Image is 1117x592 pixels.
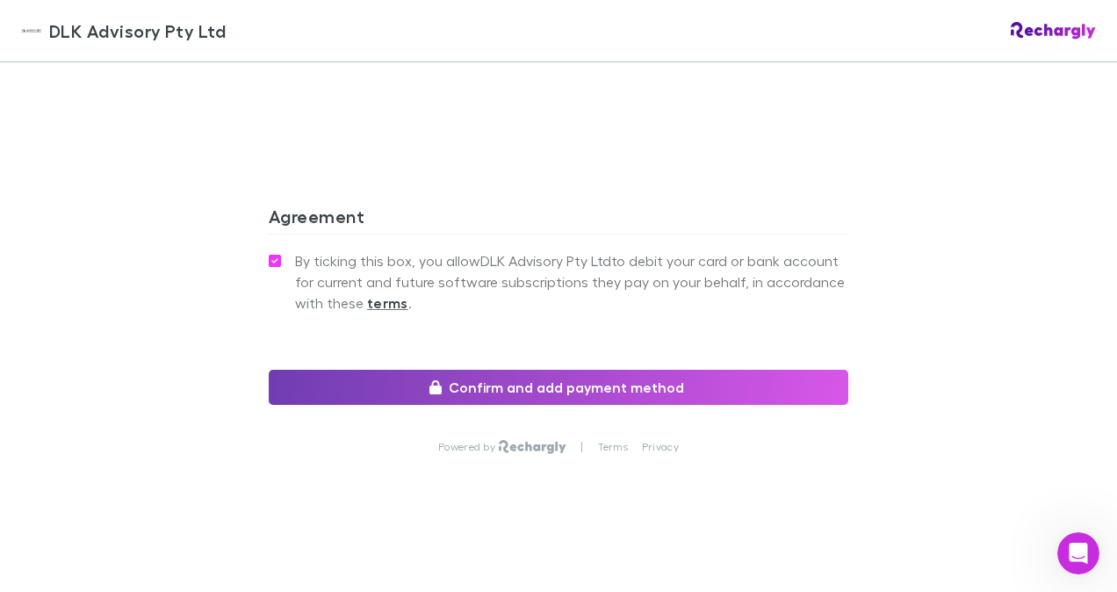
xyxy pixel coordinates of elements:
[1057,532,1099,574] iframe: Intercom live chat
[580,440,583,454] p: |
[1011,22,1096,40] img: Rechargly Logo
[499,440,566,454] img: Rechargly Logo
[295,250,848,314] span: By ticking this box, you allow DLK Advisory Pty Ltd to debit your card or bank account for curren...
[269,370,848,405] button: Confirm and add payment method
[438,440,499,454] p: Powered by
[269,206,848,234] h3: Agreement
[642,440,679,454] a: Privacy
[21,20,42,41] img: DLK Advisory Pty Ltd's Logo
[598,440,628,454] a: Terms
[49,18,226,44] span: DLK Advisory Pty Ltd
[367,294,408,312] strong: terms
